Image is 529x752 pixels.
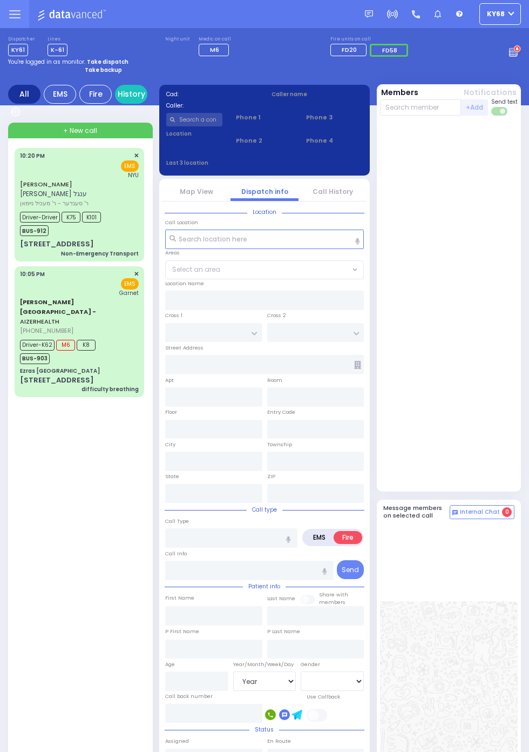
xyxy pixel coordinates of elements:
[165,230,364,249] input: Search location here
[134,151,139,160] span: ✕
[63,126,97,136] span: + New call
[165,280,204,287] label: Location Name
[199,36,232,43] label: Medic on call
[134,270,139,279] span: ✕
[166,159,265,167] label: Last 3 location
[334,531,362,544] label: Fire
[79,85,112,104] div: Fire
[20,340,55,351] span: Driver-K62
[119,289,139,297] span: Garnet
[354,361,361,369] span: Other building occupants
[77,340,96,351] span: K8
[48,36,67,43] label: Lines
[37,8,109,21] img: Logo
[121,278,139,290] span: EMS
[20,298,96,326] a: AIZERHEALTH
[487,9,505,19] span: ky68
[166,130,223,138] label: Location
[44,85,76,104] div: EMS
[20,189,87,198] span: [PERSON_NAME] ענגל
[165,661,175,668] label: Age
[267,441,292,448] label: Township
[8,85,40,104] div: All
[8,36,35,43] label: Dispatcher
[172,265,220,274] span: Select an area
[301,661,320,668] label: Gender
[165,312,182,319] label: Cross 1
[20,239,94,250] div: [STREET_ADDRESS]
[8,44,28,56] span: KY61
[165,36,189,43] label: Night unit
[56,340,75,351] span: M6
[307,693,340,701] label: Use Callback
[165,473,179,480] label: State
[166,113,223,126] input: Search a contact
[241,187,288,196] a: Dispatch info
[479,3,521,25] button: ky68
[20,225,49,236] span: BUS-912
[82,212,101,223] span: K101
[165,594,194,602] label: First Name
[330,36,411,43] label: Fire units on call
[247,506,282,514] span: Call type
[20,212,60,223] span: Driver-Driver
[243,582,286,590] span: Patient info
[306,136,363,145] span: Phone 4
[381,87,418,98] button: Members
[85,66,122,74] strong: Take backup
[48,44,67,56] span: K-61
[319,591,348,598] small: Share with
[165,550,187,558] label: Call Info
[342,45,357,54] span: FD20
[267,737,291,745] label: En Route
[337,560,364,579] button: Send
[450,505,514,519] button: Internal Chat 0
[464,87,517,98] button: Notifications
[319,599,345,606] span: members
[249,726,279,734] span: Status
[121,160,139,172] span: EMS
[267,408,295,416] label: Entry Code
[502,507,512,517] span: 0
[382,46,397,55] span: FD58
[383,505,450,519] h5: Message members on selected call
[267,628,300,635] label: P Last Name
[20,270,45,278] span: 10:05 PM
[20,199,135,208] span: ר' סענדער - ר' מעכיל ניימאן
[491,98,518,106] span: Send text
[20,375,94,386] div: [STREET_ADDRESS]
[267,377,282,384] label: Room
[61,250,139,258] div: Non-Emergency Transport
[267,473,275,480] label: ZIP
[82,385,139,393] div: difficulty breathing
[20,367,100,375] div: Ezras [GEOGRAPHIC_DATA]
[165,344,204,352] label: Street Address
[165,628,199,635] label: P First Name
[166,102,258,110] label: Caller:
[165,249,180,257] label: Areas
[20,180,72,189] a: [PERSON_NAME]
[165,737,189,745] label: Assigned
[452,510,458,515] img: comment-alt.png
[491,106,508,117] label: Turn off text
[165,377,174,384] label: Apt
[306,113,363,122] span: Phone 3
[165,408,177,416] label: Floor
[20,152,45,160] span: 10:20 PM
[313,187,353,196] a: Call History
[236,113,293,122] span: Phone 1
[460,508,500,516] span: Internal Chat
[165,518,189,525] label: Call Type
[180,187,213,196] a: Map View
[165,441,175,448] label: City
[115,85,147,104] a: History
[165,219,198,226] label: Call Location
[247,208,282,216] span: Location
[128,171,139,179] span: NYU
[20,326,73,335] span: [PHONE_NUMBER]
[210,45,219,54] span: M6
[304,531,334,544] label: EMS
[267,595,295,602] label: Last Name
[165,693,213,700] label: Call back number
[233,661,296,668] div: Year/Month/Week/Day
